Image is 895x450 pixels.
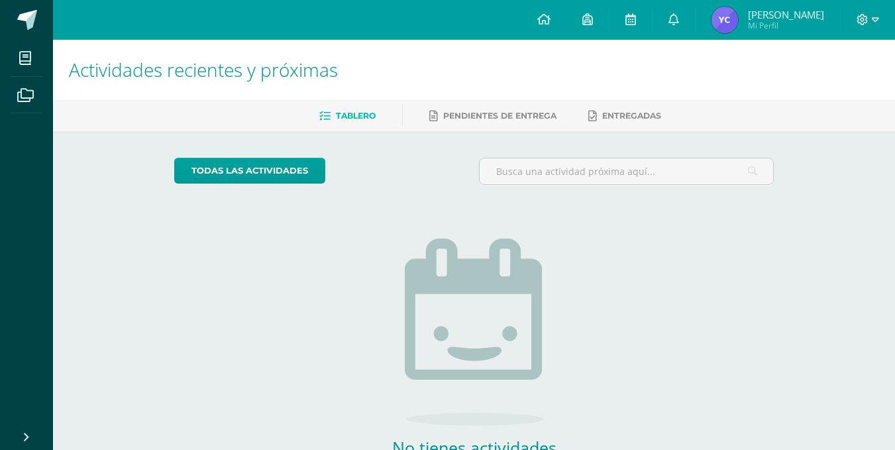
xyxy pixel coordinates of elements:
span: Mi Perfil [748,20,824,31]
span: Entregadas [602,111,661,121]
span: Pendientes de entrega [443,111,556,121]
input: Busca una actividad próxima aquí... [480,158,773,184]
a: Entregadas [588,105,661,127]
span: Actividades recientes y próximas [69,57,338,82]
a: todas las Actividades [174,158,325,184]
span: Tablero [336,111,376,121]
span: [PERSON_NAME] [748,8,824,21]
a: Tablero [319,105,376,127]
img: no_activities.png [405,239,544,425]
img: 3c67571ce50f9dae07b8b8342f80844c.png [711,7,738,33]
a: Pendientes de entrega [429,105,556,127]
